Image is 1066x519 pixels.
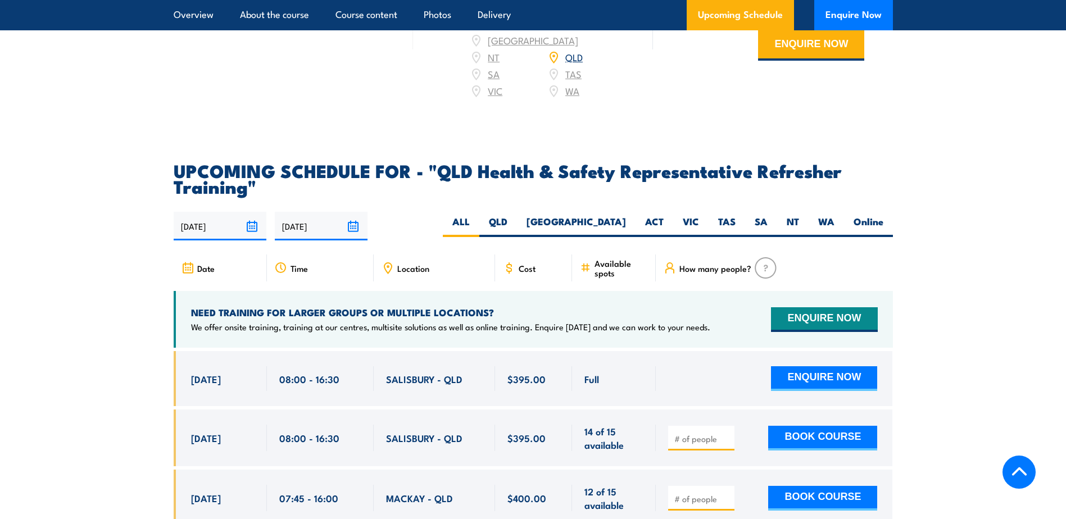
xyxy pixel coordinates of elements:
[595,258,648,277] span: Available spots
[191,321,710,333] p: We offer onsite training, training at our centres, multisite solutions as well as online training...
[279,491,338,504] span: 07:45 - 16:00
[565,50,583,63] a: QLD
[191,491,221,504] span: [DATE]
[584,485,643,511] span: 12 of 15 available
[191,372,221,385] span: [DATE]
[479,215,517,237] label: QLD
[517,215,636,237] label: [GEOGRAPHIC_DATA]
[809,215,844,237] label: WA
[673,215,709,237] label: VIC
[275,212,368,240] input: To date
[768,426,877,450] button: BOOK COURSE
[174,212,266,240] input: From date
[197,263,215,273] span: Date
[386,372,462,385] span: SALISBURY - QLD
[844,215,893,237] label: Online
[279,431,339,444] span: 08:00 - 16:30
[771,366,877,391] button: ENQUIRE NOW
[507,431,546,444] span: $395.00
[768,486,877,511] button: BOOK COURSE
[386,431,462,444] span: SALISBURY - QLD
[758,30,864,61] button: ENQUIRE NOW
[386,491,453,504] span: MACKAY - QLD
[777,215,809,237] label: NT
[174,162,893,194] h2: UPCOMING SCHEDULE FOR - "QLD Health & Safety Representative Refresher Training"
[291,263,308,273] span: Time
[279,372,339,385] span: 08:00 - 16:30
[771,307,877,332] button: ENQUIRE NOW
[507,491,546,504] span: $400.00
[584,425,643,451] span: 14 of 15 available
[191,306,710,318] h4: NEED TRAINING FOR LARGER GROUPS OR MULTIPLE LOCATIONS?
[397,263,429,273] span: Location
[443,215,479,237] label: ALL
[709,215,745,237] label: TAS
[674,493,731,504] input: # of people
[191,431,221,444] span: [DATE]
[674,433,731,444] input: # of people
[584,372,599,385] span: Full
[519,263,536,273] span: Cost
[745,215,777,237] label: SA
[636,215,673,237] label: ACT
[679,263,751,273] span: How many people?
[507,372,546,385] span: $395.00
